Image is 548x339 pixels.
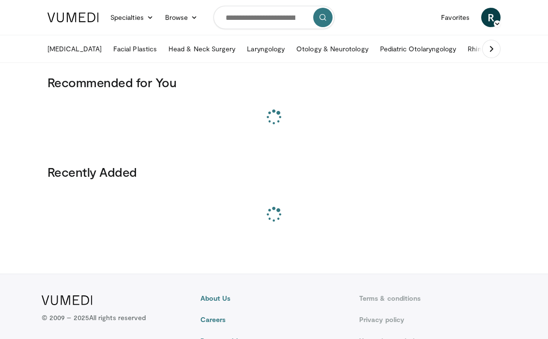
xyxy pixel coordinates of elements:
[241,39,290,59] a: Laryngology
[47,75,501,90] h3: Recommended for You
[163,39,241,59] a: Head & Neck Surgery
[42,39,107,59] a: [MEDICAL_DATA]
[359,293,506,303] a: Terms & conditions
[105,8,159,27] a: Specialties
[47,13,99,22] img: VuMedi Logo
[481,8,501,27] a: R
[159,8,204,27] a: Browse
[359,315,506,324] a: Privacy policy
[200,293,348,303] a: About Us
[47,164,501,180] h3: Recently Added
[213,6,335,29] input: Search topics, interventions
[42,313,146,323] p: © 2009 – 2025
[42,295,92,305] img: VuMedi Logo
[462,39,533,59] a: Rhinology & Allergy
[435,8,475,27] a: Favorites
[89,313,146,322] span: All rights reserved
[200,315,348,324] a: Careers
[374,39,462,59] a: Pediatric Otolaryngology
[290,39,374,59] a: Otology & Neurotology
[107,39,163,59] a: Facial Plastics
